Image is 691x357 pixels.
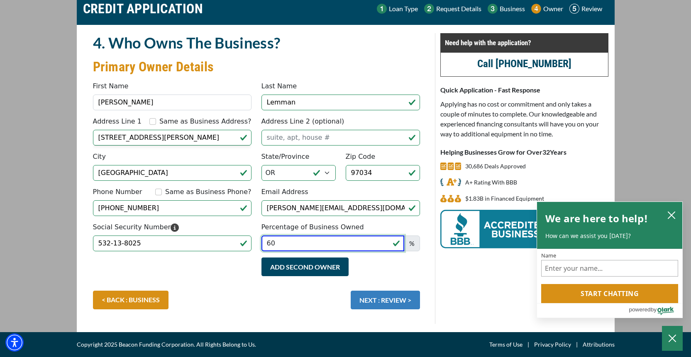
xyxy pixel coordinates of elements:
[541,260,678,277] input: Name
[261,187,308,197] label: Email Address
[488,4,498,14] img: Step 3
[665,209,678,221] button: close chatbox
[261,152,310,162] label: State/Province
[93,33,420,52] h2: 4. Who Owns The Business?
[500,4,525,14] p: Business
[489,340,523,350] a: Terms of Use
[389,4,418,14] p: Loan Type
[5,333,24,352] div: Accessibility Menu
[171,223,179,232] svg: Please enter your Social Security Number. We use this information to identify you and process you...
[541,253,678,258] label: Name
[629,304,682,318] a: Powered by Olark
[93,291,168,309] a: < BACK : BUSINESS
[569,4,579,14] img: Step 5
[541,284,678,303] button: Start chatting
[537,202,683,318] div: olark chatbox
[581,4,602,14] p: Review
[261,117,344,126] label: Address Line 2 (optional)
[531,4,541,14] img: Step 4
[465,194,544,204] p: $1,833,999,710 in Financed Equipment
[261,257,349,276] button: Add Second Owner
[545,210,648,227] h2: We are here to help!
[351,291,420,309] button: NEXT : REVIEW >
[77,340,256,350] span: Copyright 2025 Beacon Funding Corporation. All Rights Belong to Us.
[261,130,420,146] input: suite, apt, house #
[534,340,571,350] a: Privacy Policy
[346,152,376,162] label: Zip Code
[93,187,142,197] label: Phone Number
[465,177,517,187] p: A+ Rating With BBB
[440,147,608,157] p: Helping Businesses Grow for Over Years
[651,304,657,315] span: by
[445,38,604,48] p: Need help with the application?
[93,152,106,162] label: City
[93,58,420,75] h3: Primary Owner Details
[629,304,650,315] span: powered
[440,85,608,95] p: Quick Application - Fast Response
[543,4,563,14] p: Owner
[93,222,179,232] label: Social Security Number
[465,161,526,171] p: 30,686 Deals Approved
[261,81,297,91] label: Last Name
[261,222,364,232] label: Percentage of Business Owned
[165,187,251,197] label: Same as Business Phone?
[159,117,251,126] label: Same as Business Address?
[424,4,434,14] img: Step 2
[404,236,420,251] span: %
[93,81,129,91] label: First Name
[477,58,571,70] a: call (847) 897-2486
[542,148,550,156] span: 32
[440,210,590,248] img: BBB Acredited Business and SSL Protection
[583,340,615,350] a: Attributions
[377,4,387,14] img: Step 1
[545,232,674,240] p: How can we assist you [DATE]?
[571,340,583,350] span: |
[523,340,534,350] span: |
[93,117,142,126] label: Address Line 1
[436,4,481,14] p: Request Details
[440,99,608,139] p: Applying has no cost or commitment and only takes a couple of minutes to complete. Our knowledgea...
[662,326,683,351] button: Close Chatbox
